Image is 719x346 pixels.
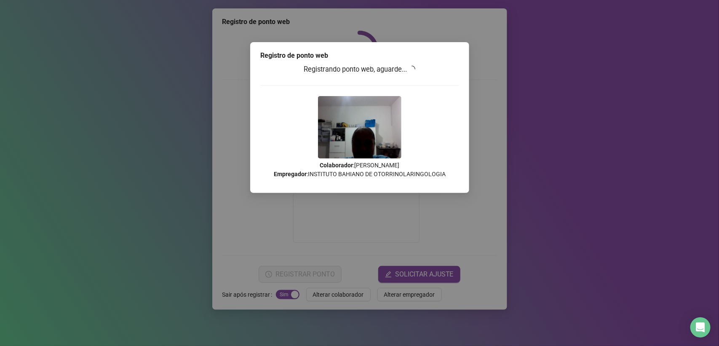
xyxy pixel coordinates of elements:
[274,171,307,177] strong: Empregador
[409,66,415,72] span: loading
[320,162,353,169] strong: Colaborador
[318,96,401,158] img: Z
[260,51,459,61] div: Registro de ponto web
[690,317,711,338] div: Open Intercom Messenger
[260,64,459,75] h3: Registrando ponto web, aguarde...
[260,161,459,179] p: : [PERSON_NAME] : INSTITUTO BAHIANO DE OTORRINOLARINGOLOGIA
